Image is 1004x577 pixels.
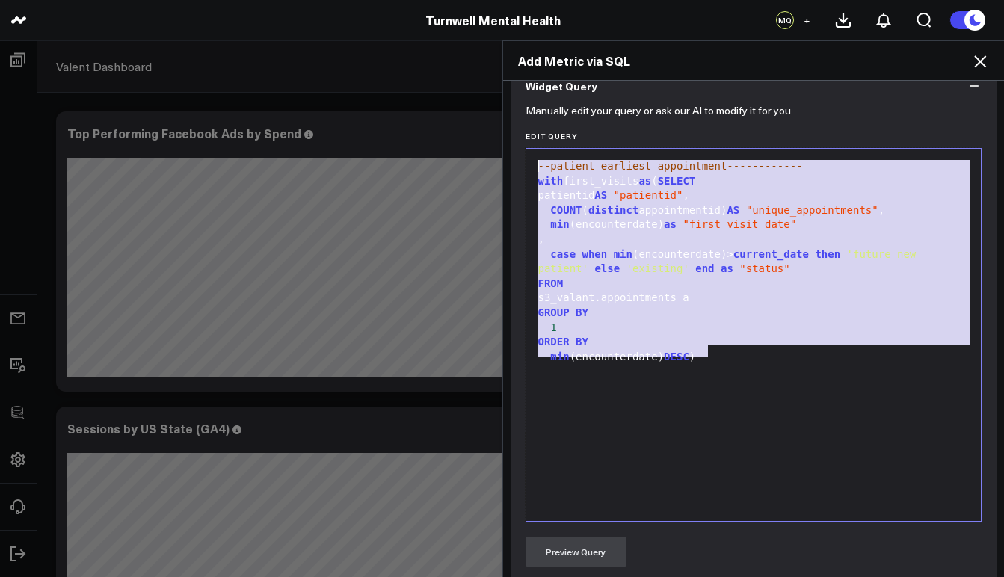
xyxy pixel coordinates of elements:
span: AS [594,189,607,201]
span: as [721,262,733,274]
div: first_visits ( [534,174,974,189]
span: min [614,248,632,260]
span: "unique_appointments" [746,204,878,216]
span: "patientid" [614,189,683,201]
span: 1 [550,321,556,333]
div: MQ [776,11,794,29]
span: + [804,15,810,25]
span: min [550,351,569,362]
span: DESC [664,351,689,362]
span: "first visit date" [683,218,796,230]
a: Turnwell Mental Health [425,12,561,28]
span: with [538,175,564,187]
span: as [664,218,677,230]
div: (encounterdate)> [534,247,974,277]
span: "status" [739,262,789,274]
span: current_date [733,248,809,260]
div: (encounterdate) [534,217,974,232]
h2: Add Metric via SQL [518,52,990,69]
span: case [550,248,576,260]
span: then [815,248,840,260]
span: distinct [588,204,638,216]
span: --patient earliest appointment------------ [538,160,803,172]
span: when [582,248,608,260]
span: BY [576,336,588,348]
div: patientid , [534,188,974,203]
div: s3_valant.appointments a [534,291,974,306]
div: ( appointmentid) , [534,203,974,218]
span: as [638,175,651,187]
span: 'existing' [626,262,689,274]
label: Edit Query [526,132,982,141]
span: COUNT [550,204,582,216]
span: SELECT [658,175,696,187]
button: Preview Query [526,537,626,567]
button: Widget Query [511,64,997,108]
span: ORDER [538,336,570,348]
span: GROUP [538,306,570,318]
span: BY [576,306,588,318]
span: end [695,262,714,274]
p: Manually edit your query or ask our AI to modify it for you. [526,105,793,117]
div: , [534,232,974,247]
div: (encounterdate) ) [534,350,974,365]
button: + [798,11,816,29]
span: else [594,262,620,274]
span: AS [727,204,739,216]
span: min [550,218,569,230]
span: Widget Query [526,80,597,92]
span: FROM [538,277,564,289]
